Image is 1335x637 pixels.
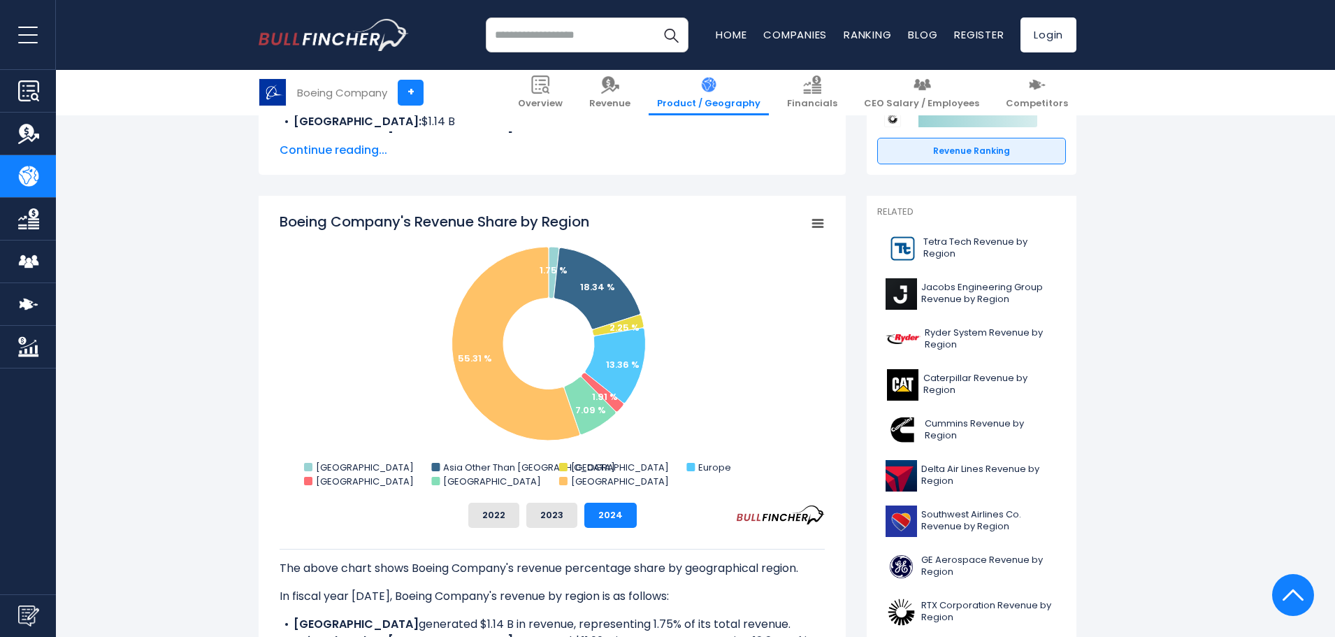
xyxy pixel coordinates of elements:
img: RTX logo [886,596,917,628]
a: Caterpillar Revenue by Region [877,366,1066,404]
a: Ranking [844,27,891,42]
text: 13.36 % [606,358,640,371]
text: Asia Other Than [GEOGRAPHIC_DATA] [443,461,615,474]
text: [GEOGRAPHIC_DATA] [571,475,669,488]
span: RTX Corporation Revenue by Region [921,600,1058,624]
span: Delta Air Lines Revenue by Region [921,464,1058,487]
tspan: Boeing Company's Revenue Share by Region [280,212,589,231]
img: CAT logo [886,369,919,401]
img: CMI logo [886,415,921,446]
img: TTEK logo [886,233,919,264]
a: RTX Corporation Revenue by Region [877,593,1066,631]
text: 55.31 % [458,352,492,365]
a: Blog [908,27,937,42]
a: Overview [510,70,571,115]
a: Companies [763,27,827,42]
text: 7.09 % [575,403,606,417]
button: Search [654,17,688,52]
span: Ryder System Revenue by Region [925,327,1058,351]
img: J logo [886,278,917,310]
a: + [398,80,424,106]
span: Product / Geography [657,98,760,110]
a: Product / Geography [649,70,769,115]
a: Cummins Revenue by Region [877,411,1066,450]
button: 2024 [584,503,637,528]
a: Home [716,27,746,42]
span: GE Aerospace Revenue by Region [921,554,1058,578]
p: Related [877,206,1066,218]
a: Competitors [997,70,1076,115]
text: [GEOGRAPHIC_DATA] [316,461,414,474]
img: DAL logo [886,460,917,492]
span: Revenue [589,98,630,110]
span: Tetra Tech Revenue by Region [923,236,1058,260]
span: Southwest Airlines Co. Revenue by Region [921,509,1058,533]
button: 2023 [526,503,577,528]
a: GE Aerospace Revenue by Region [877,547,1066,586]
text: 1.91 % [592,390,618,403]
a: Financials [779,70,846,115]
a: Ryder System Revenue by Region [877,320,1066,359]
p: In fiscal year [DATE], Boeing Company's revenue by region is as follows: [280,588,825,605]
span: Continue reading... [280,142,825,159]
text: [GEOGRAPHIC_DATA] [443,475,541,488]
text: [GEOGRAPHIC_DATA] [316,475,414,488]
a: Revenue Ranking [877,138,1066,164]
p: The above chart shows Boeing Company's revenue percentage share by geographical region. [280,560,825,577]
a: Revenue [581,70,639,115]
img: LUV logo [886,506,917,537]
a: Jacobs Engineering Group Revenue by Region [877,275,1066,313]
img: bullfincher logo [259,19,409,51]
text: 1.75 % [540,264,568,277]
text: [GEOGRAPHIC_DATA] [571,461,669,474]
span: Competitors [1006,98,1068,110]
span: Cummins Revenue by Region [925,418,1058,442]
text: 2.25 % [609,321,640,334]
b: [GEOGRAPHIC_DATA] [294,616,419,632]
a: Register [954,27,1004,42]
button: 2022 [468,503,519,528]
b: Asia Other Than [GEOGRAPHIC_DATA]: [294,130,516,146]
text: 18.34 % [580,280,615,294]
li: generated $1.14 B in revenue, representing 1.75% of its total revenue. [280,616,825,633]
div: Boeing Company [297,85,387,101]
img: R logo [886,324,921,355]
a: Login [1020,17,1076,52]
a: Tetra Tech Revenue by Region [877,229,1066,268]
img: GE logo [886,551,917,582]
span: Financials [787,98,837,110]
span: CEO Salary / Employees [864,98,979,110]
svg: Boeing Company's Revenue Share by Region [280,212,825,492]
li: $11.99 B [280,130,825,147]
span: Overview [518,98,563,110]
a: Delta Air Lines Revenue by Region [877,457,1066,495]
a: Go to homepage [259,19,409,51]
img: BA logo [259,79,286,106]
span: Jacobs Engineering Group Revenue by Region [921,282,1058,306]
img: RTX Corporation competitors logo [884,110,901,127]
text: Europe [698,461,731,474]
li: $1.14 B [280,113,825,130]
a: Southwest Airlines Co. Revenue by Region [877,502,1066,541]
span: Caterpillar Revenue by Region [923,373,1058,396]
b: [GEOGRAPHIC_DATA]: [294,113,421,129]
a: CEO Salary / Employees [856,70,988,115]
